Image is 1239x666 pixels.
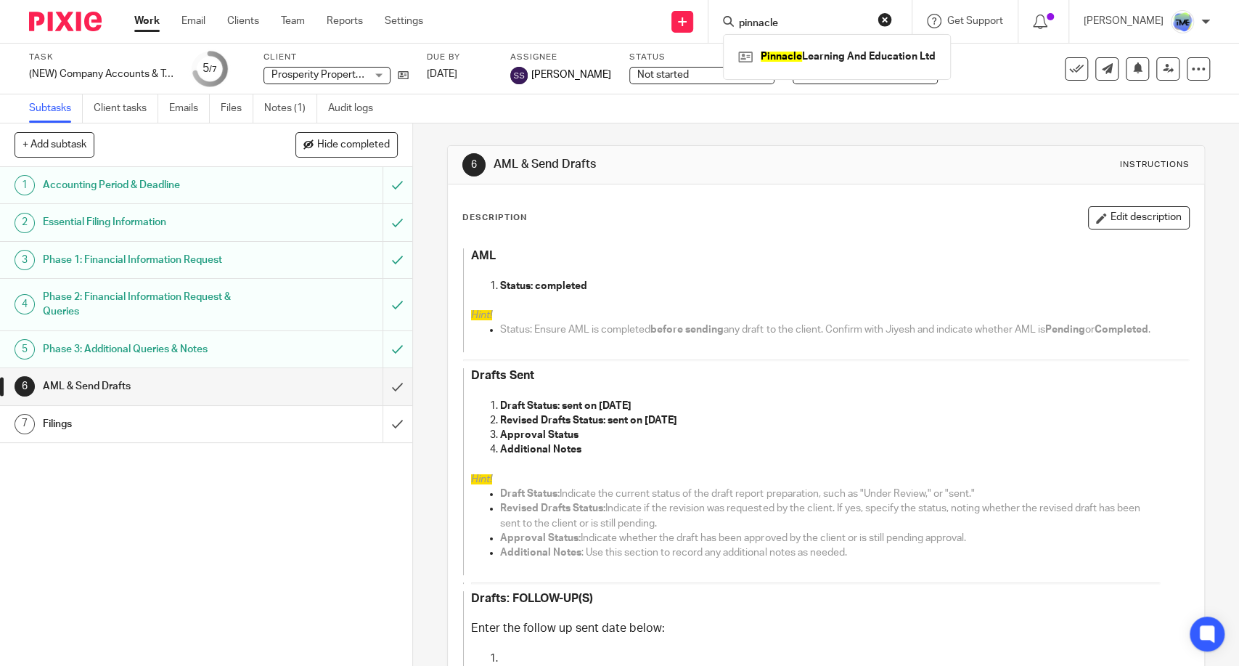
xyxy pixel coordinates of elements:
[947,16,1003,26] span: Get Support
[264,94,317,123] a: Notes (1)
[500,325,650,335] span: Status: Ensure AML is completed
[134,14,160,28] a: Work
[500,430,578,440] strong: Approval Status
[328,94,384,123] a: Audit logs
[1084,325,1094,335] span: or
[724,325,1044,335] span: any draft to the client. Confirm with Jiyesh and indicate whether AML is
[15,414,35,434] div: 7
[1120,159,1190,171] div: Instructions
[295,132,398,157] button: Hide completed
[1088,206,1190,230] button: Edit description
[427,52,492,63] label: Due by
[271,70,406,80] span: Prosperity Property North Ltd
[281,14,305,28] a: Team
[500,281,587,291] strong: Status: completed
[43,249,260,271] h1: Phase 1: Financial Information Request
[169,94,210,123] a: Emails
[650,325,724,335] span: before sending
[209,65,217,73] small: /7
[43,413,260,435] h1: Filings
[471,370,534,381] strong: Drafts Sent
[15,294,35,314] div: 4
[471,621,1159,636] h3: Enter the follow up sent date below:
[15,132,94,157] button: + Add subtask
[15,213,35,233] div: 2
[203,60,217,77] div: 5
[427,69,457,79] span: [DATE]
[581,533,965,543] span: Indicate whether the draft has been approved by the client or is still pending approval.
[15,376,35,397] div: 6
[878,12,892,27] button: Clear
[737,17,868,31] input: Search
[500,548,581,558] span: Additional Notes
[385,14,423,28] a: Settings
[43,286,260,323] h1: Phase 2: Financial Information Request & Queries
[581,548,846,558] span: : Use this section to record any additional notes as needed.
[29,67,174,81] div: (NEW) Company Accounts &amp; Tax Filing (2023-24)
[43,211,260,233] h1: Essential Filing Information
[629,52,774,63] label: Status
[500,444,581,455] strong: Additional Notes
[801,70,877,80] span: Annual accounts
[462,153,486,176] div: 6
[637,70,689,80] span: Not started
[462,212,527,224] p: Description
[15,175,35,195] div: 1
[227,14,259,28] a: Clients
[500,489,560,499] span: Draft Status:
[510,67,528,84] img: svg%3E
[1171,10,1194,33] img: FINAL%20LOGO%20FOR%20TME.png
[500,415,677,426] strong: Revised Drafts Status: sent on [DATE]
[43,338,260,360] h1: Phase 3: Additional Queries & Notes
[1044,325,1084,335] span: Pending
[43,174,260,196] h1: Accounting Period & Deadline
[560,489,974,499] span: Indicate the current status of the draft report preparation, such as "Under Review," or "sent."
[29,67,174,81] div: (NEW) Company Accounts & Tax Filing (2023-24)
[500,503,605,513] span: Revised Drafts Status:
[471,593,593,604] strong: Drafts: FOLLOW-UP(S)
[1148,325,1150,335] span: .
[531,68,611,82] span: [PERSON_NAME]
[29,94,83,123] a: Subtasks
[500,401,631,411] strong: Draft Status: sent on [DATE]
[500,503,1142,528] span: Indicate if the revision was requested by the client. If yes, specify the status, noting whether ...
[43,375,260,397] h1: AML & Send Drafts
[317,139,390,151] span: Hide completed
[15,339,35,360] div: 5
[94,94,158,123] a: Client tasks
[181,14,205,28] a: Email
[510,52,611,63] label: Assignee
[471,250,496,261] strong: AML
[221,94,253,123] a: Files
[1084,14,1164,28] p: [PERSON_NAME]
[494,157,857,172] h1: AML & Send Drafts
[471,474,492,484] span: Hint!
[29,12,102,31] img: Pixie
[263,52,409,63] label: Client
[327,14,363,28] a: Reports
[471,310,492,320] span: Hint!
[500,533,581,543] span: Approval Status:
[15,250,35,270] div: 3
[29,52,174,63] label: Task
[1094,325,1148,335] span: Completed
